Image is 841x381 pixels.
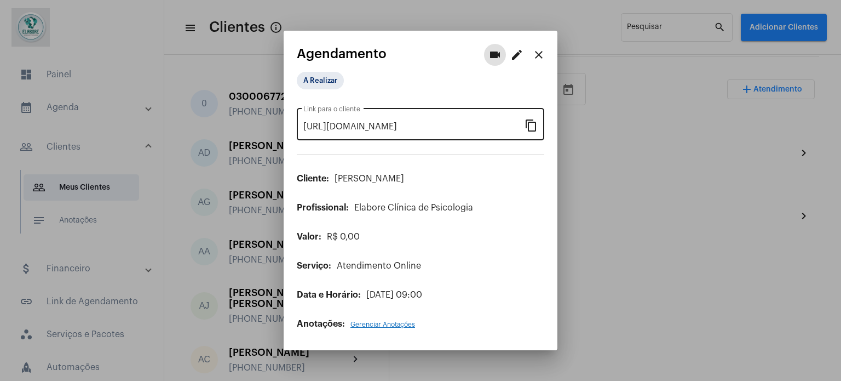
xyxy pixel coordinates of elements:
mat-chip: A Realizar [297,72,344,89]
mat-icon: edit [510,48,523,61]
span: Profissional: [297,203,349,212]
span: R$ 0,00 [327,232,360,241]
mat-icon: videocam [488,48,502,61]
span: Valor: [297,232,321,241]
span: Elabore Clínica de Psicologia [354,203,473,212]
span: Cliente: [297,174,329,183]
mat-icon: close [532,48,545,61]
span: [DATE] 09:00 [366,291,422,299]
mat-icon: content_copy [525,118,538,132]
span: Agendamento [297,47,387,61]
span: Gerenciar Anotações [350,321,415,328]
span: Anotações: [297,320,345,328]
span: Data e Horário: [297,291,361,299]
span: Atendimento Online [337,261,421,270]
input: Link [303,122,525,132]
span: [PERSON_NAME] [335,174,404,183]
span: Serviço: [297,261,331,270]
